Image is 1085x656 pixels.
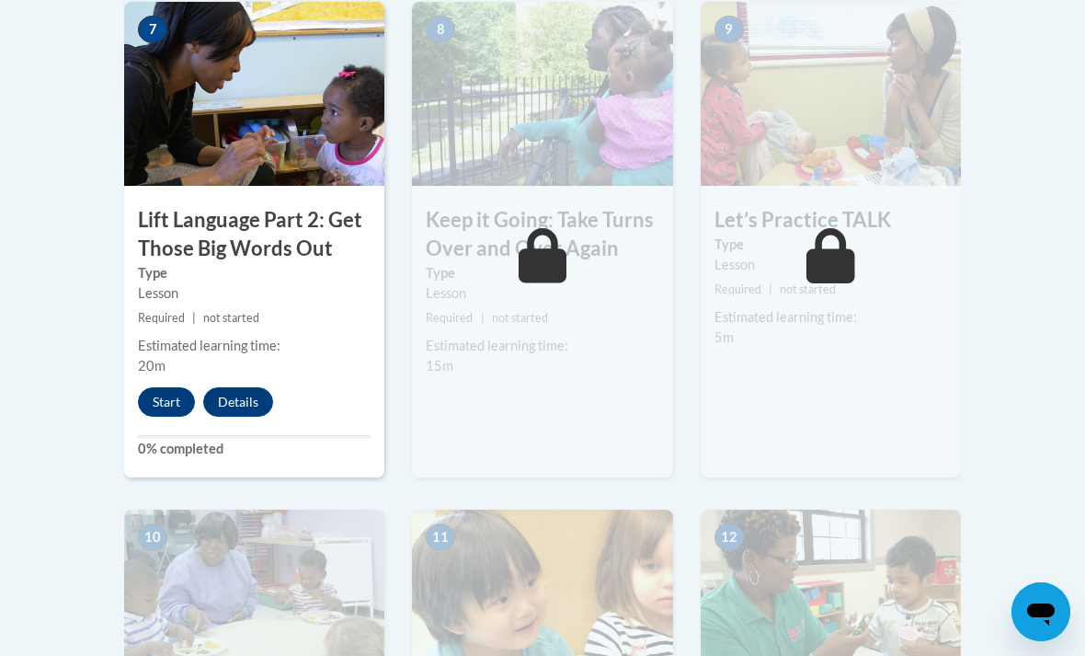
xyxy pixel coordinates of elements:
span: | [769,282,772,296]
span: 20m [138,358,166,374]
div: Estimated learning time: [714,307,947,328]
label: 0% completed [138,439,371,459]
label: Type [426,263,658,283]
h3: Let’s Practice TALK [701,206,961,235]
span: 7 [138,16,167,43]
div: Lesson [426,283,658,304]
img: Course Image [124,2,384,186]
img: Course Image [701,2,961,186]
span: not started [203,311,259,325]
span: Required [138,311,185,325]
span: not started [492,311,548,325]
iframe: Button to launch messaging window [1011,582,1070,641]
span: 9 [714,16,744,43]
span: Required [426,311,473,325]
span: not started [780,282,836,296]
button: Details [203,387,273,417]
span: 8 [426,16,455,43]
div: Lesson [714,255,947,275]
div: Estimated learning time: [426,336,658,356]
div: Estimated learning time: [138,336,371,356]
span: 15m [426,358,453,374]
span: 10 [138,524,167,551]
button: Start [138,387,195,417]
span: | [192,311,196,325]
span: 5m [714,329,734,345]
h3: Lift Language Part 2: Get Those Big Words Out [124,206,384,263]
span: | [481,311,485,325]
label: Type [138,263,371,283]
label: Type [714,235,947,255]
span: Required [714,282,761,296]
div: Lesson [138,283,371,304]
img: Course Image [412,2,672,186]
h3: Keep it Going: Take Turns Over and Over Again [412,206,672,263]
span: 11 [426,524,455,551]
span: 12 [714,524,744,551]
